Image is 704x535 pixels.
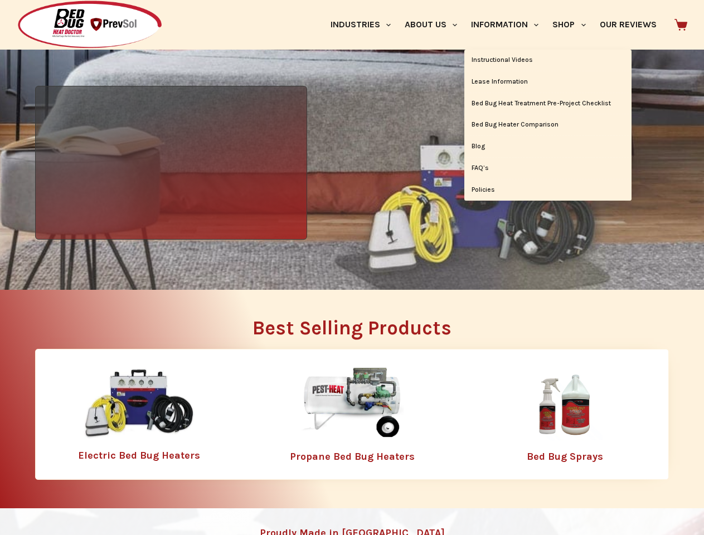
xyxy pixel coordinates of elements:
[9,4,42,38] button: Open LiveChat chat widget
[527,450,603,463] a: Bed Bug Sprays
[35,318,669,338] h2: Best Selling Products
[464,136,632,157] a: Blog
[464,179,632,201] a: Policies
[464,93,632,114] a: Bed Bug Heat Treatment Pre-Project Checklist
[464,158,632,179] a: FAQ’s
[290,450,415,463] a: Propane Bed Bug Heaters
[464,50,632,71] a: Instructional Videos
[464,71,632,93] a: Lease Information
[78,449,200,461] a: Electric Bed Bug Heaters
[464,114,632,135] a: Bed Bug Heater Comparison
